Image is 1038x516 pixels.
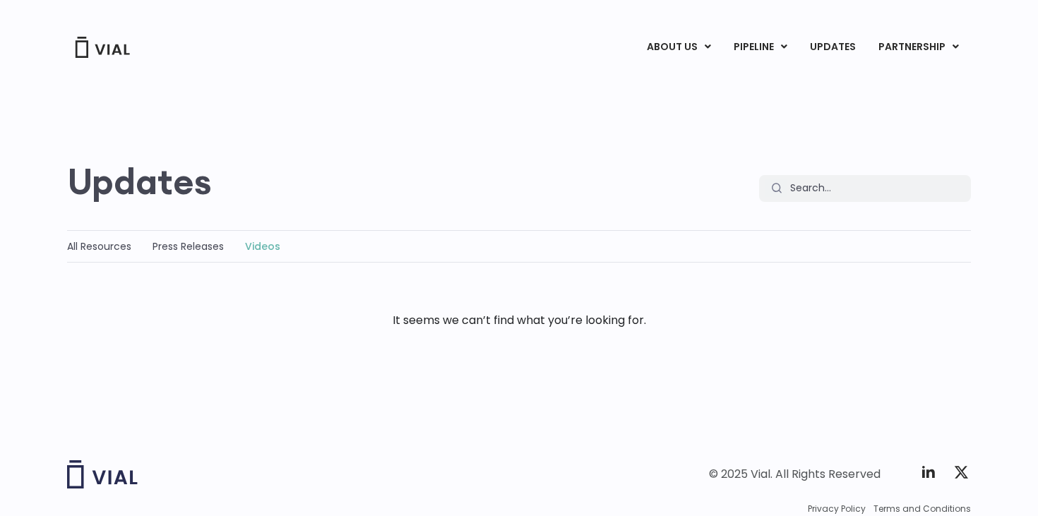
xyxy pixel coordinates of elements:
a: PIPELINEMenu Toggle [722,35,798,59]
a: Press Releases [153,239,224,253]
a: Videos [245,239,280,253]
img: Vial logo wih "Vial" spelled out [67,460,138,488]
a: All Resources [67,239,131,253]
a: Privacy Policy [808,503,866,515]
div: It seems we can’t find what you’re looking for. [67,312,971,329]
a: UPDATES [799,35,866,59]
h2: Updates [67,161,212,202]
input: Search... [781,175,971,202]
a: PARTNERSHIPMenu Toggle [867,35,970,59]
img: Vial Logo [74,37,131,58]
div: © 2025 Vial. All Rights Reserved [709,467,881,482]
a: Terms and Conditions [873,503,971,515]
a: ABOUT USMenu Toggle [636,35,722,59]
